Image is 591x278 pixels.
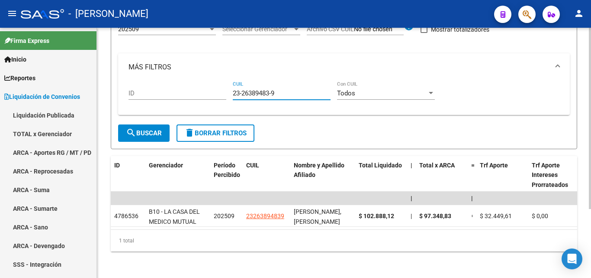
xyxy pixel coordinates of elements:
span: Nombre y Apellido Afiliado [294,162,344,179]
span: Archivo CSV CUIL [307,26,354,33]
span: Mostrar totalizadores [431,24,489,35]
span: $ 102.888,12 [359,213,394,219]
span: Trf Aporte [480,162,508,169]
datatable-header-cell: Nombre y Apellido Afiliado [290,156,355,194]
div: MÁS FILTROS [118,81,570,115]
span: Inicio [4,55,26,64]
span: 202509 [214,213,234,219]
span: | [471,195,473,202]
datatable-header-cell: Total Liquidado [355,156,407,194]
span: Seleccionar Gerenciador [222,26,292,33]
div: 1 total [111,230,577,252]
span: Todos [337,89,355,97]
span: | [411,162,412,169]
span: $ 0,00 [532,213,548,219]
span: [PERSON_NAME], [PERSON_NAME] [294,208,341,225]
span: $ 97.348,83 [419,213,451,219]
datatable-header-cell: Total x ARCA [416,156,468,194]
span: Gerenciador [149,162,183,169]
span: Total x ARCA [419,162,455,169]
mat-panel-title: MÁS FILTROS [128,62,549,72]
span: | [411,213,412,219]
span: Buscar [126,129,162,137]
mat-icon: menu [7,8,17,19]
datatable-header-cell: | [407,156,416,194]
button: Buscar [118,124,170,142]
span: - [PERSON_NAME] [68,4,148,23]
input: Archivo CSV CUIL [354,26,404,33]
span: CUIL [246,162,259,169]
datatable-header-cell: ID [111,156,145,194]
span: = [471,213,475,219]
mat-icon: search [126,128,136,138]
mat-icon: delete [184,128,195,138]
datatable-header-cell: CUIL [243,156,290,194]
button: Borrar Filtros [177,124,254,142]
div: Open Intercom Messenger [562,249,582,269]
span: Liquidación de Convenios [4,92,80,101]
datatable-header-cell: = [468,156,476,194]
span: 23263894839 [246,213,284,219]
span: | [411,195,412,202]
span: Reportes [4,73,35,83]
datatable-header-cell: Trf Aporte [476,156,528,194]
datatable-header-cell: Período Percibido [210,156,243,194]
span: Firma Express [4,36,49,46]
span: ID [114,162,120,169]
span: 4786536 [114,213,138,219]
span: $ 32.449,61 [480,213,512,219]
span: Trf Aporte Intereses Prorrateados [532,162,568,189]
span: = [471,162,475,169]
datatable-header-cell: Trf Aporte Intereses Prorrateados [528,156,580,194]
span: Borrar Filtros [184,129,247,137]
span: B10 - LA CASA DEL MEDICO MUTUAL [149,208,200,225]
span: 202509 [118,26,139,33]
span: Período Percibido [214,162,240,179]
span: Total Liquidado [359,162,402,169]
mat-expansion-panel-header: MÁS FILTROS [118,53,570,81]
datatable-header-cell: Gerenciador [145,156,210,194]
mat-icon: person [574,8,584,19]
